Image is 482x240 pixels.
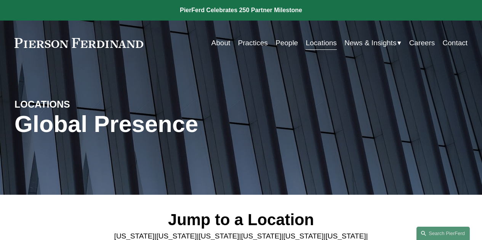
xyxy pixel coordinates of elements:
[306,36,336,50] a: Locations
[109,210,373,230] h2: Jump to a Location
[14,111,317,137] h1: Global Presence
[14,99,128,111] h4: LOCATIONS
[344,37,396,49] span: News & Insights
[114,232,155,240] a: [US_STATE]
[241,232,282,240] a: [US_STATE]
[325,232,366,240] a: [US_STATE]
[409,36,435,50] a: Careers
[275,36,298,50] a: People
[238,36,268,50] a: Practices
[157,232,197,240] a: [US_STATE]
[211,36,231,50] a: About
[344,36,401,50] a: folder dropdown
[443,36,468,50] a: Contact
[283,232,323,240] a: [US_STATE]
[199,232,239,240] a: [US_STATE]
[416,227,470,240] a: Search this site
